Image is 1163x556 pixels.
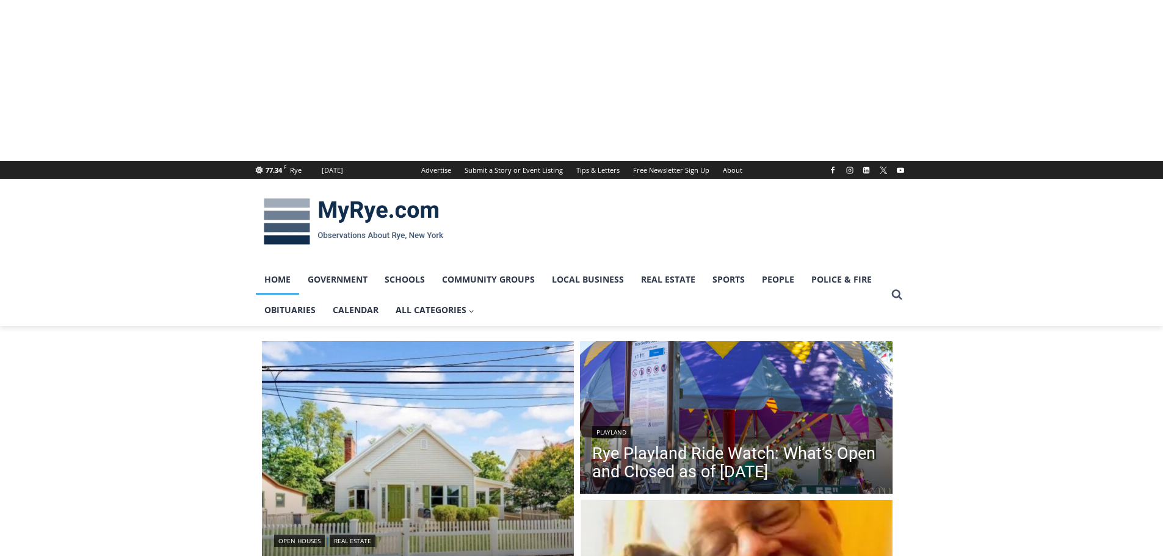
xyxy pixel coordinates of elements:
a: Home [256,264,299,295]
a: Calendar [324,295,387,325]
a: Rye Playland Ride Watch: What’s Open and Closed as of [DATE] [592,444,880,481]
span: 77.34 [266,165,282,175]
img: (PHOTO: The Motorcycle Jump ride in the Kiddyland section of Rye Playland. File photo 2024. Credi... [580,341,893,497]
a: Local Business [543,264,632,295]
a: Real Estate [632,264,704,295]
a: Instagram [842,163,857,178]
a: About [716,161,749,179]
div: [DATE] [322,165,343,176]
a: Obituaries [256,295,324,325]
a: People [753,264,803,295]
a: Open Houses [274,535,325,547]
a: Linkedin [859,163,874,178]
a: Sports [704,264,753,295]
a: Submit a Story or Event Listing [458,161,570,179]
a: Government [299,264,376,295]
a: YouTube [893,163,908,178]
a: Real Estate [330,535,375,547]
img: MyRye.com [256,190,451,253]
a: Playland [592,426,631,438]
a: Community Groups [433,264,543,295]
a: Advertise [415,161,458,179]
span: All Categories [396,303,475,317]
a: Free Newsletter Sign Up [626,161,716,179]
a: Read More Rye Playland Ride Watch: What’s Open and Closed as of Thursday, August 14, 2025 [580,341,893,497]
a: Facebook [825,163,840,178]
a: Police & Fire [803,264,880,295]
div: | [274,532,562,547]
a: Schools [376,264,433,295]
nav: Primary Navigation [256,264,886,326]
a: All Categories [387,295,484,325]
span: F [284,164,286,170]
nav: Secondary Navigation [415,161,749,179]
div: Rye [290,165,302,176]
a: X [876,163,891,178]
a: Tips & Letters [570,161,626,179]
button: View Search Form [886,284,908,306]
